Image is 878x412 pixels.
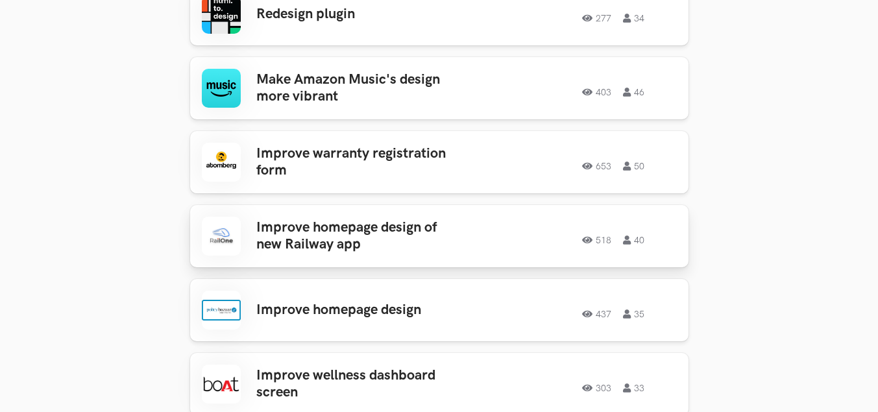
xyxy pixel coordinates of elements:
[623,236,644,245] span: 40
[256,71,459,106] h3: Make Amazon Music's design more vibrant
[623,309,644,319] span: 35
[582,236,611,245] span: 518
[582,88,611,97] span: 403
[256,145,459,180] h3: Improve warranty registration form
[256,302,459,319] h3: Improve homepage design
[190,57,689,119] a: Make Amazon Music's design more vibrant40346
[582,309,611,319] span: 437
[623,14,644,23] span: 34
[582,162,611,171] span: 653
[256,219,459,254] h3: Improve homepage design of new Railway app
[582,383,611,393] span: 303
[623,383,644,393] span: 33
[256,367,459,402] h3: Improve wellness dashboard screen
[582,14,611,23] span: 277
[623,88,644,97] span: 46
[190,205,689,267] a: Improve homepage design of new Railway app 518 40
[190,279,689,341] a: Improve homepage design 437 35
[623,162,644,171] span: 50
[190,131,689,193] a: Improve warranty registration form 653 50
[256,6,459,23] h3: Redesign plugin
